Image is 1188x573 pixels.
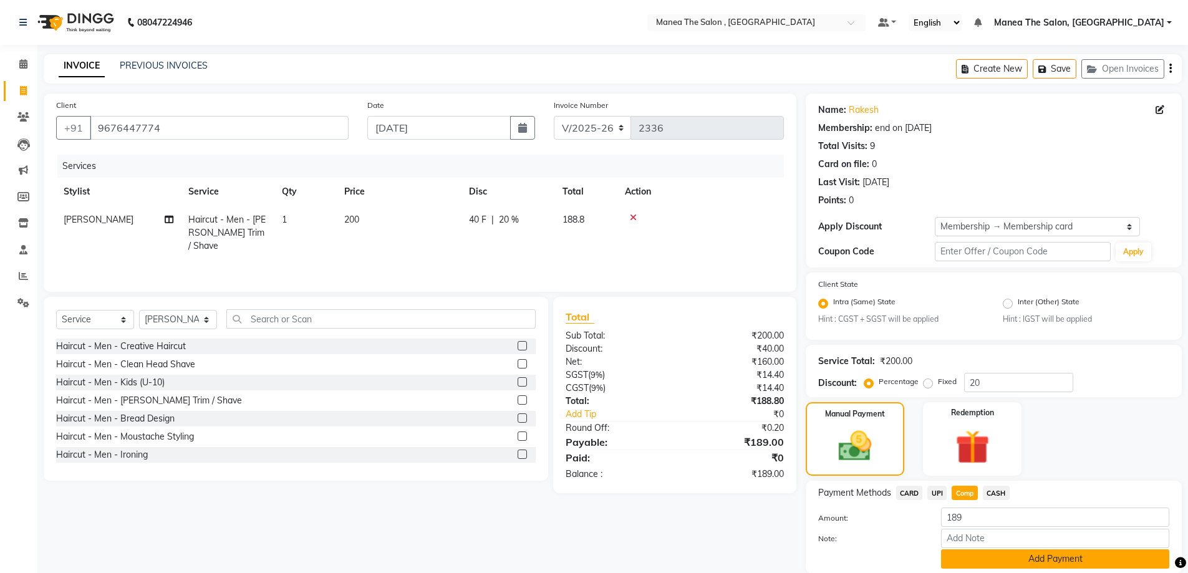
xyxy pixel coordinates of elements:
[566,311,594,324] span: Total
[461,178,555,206] th: Disc
[556,342,675,355] div: Discount:
[56,340,186,353] div: Haircut - Men - Creative Haircut
[56,178,181,206] th: Stylist
[56,376,165,389] div: Haircut - Men - Kids (U-10)
[879,376,919,387] label: Percentage
[556,355,675,368] div: Net:
[809,513,932,524] label: Amount:
[591,370,602,380] span: 9%
[849,194,854,207] div: 0
[945,426,1000,468] img: _gift.svg
[1003,314,1169,325] small: Hint : IGST will be applied
[675,329,793,342] div: ₹200.00
[1116,243,1151,261] button: Apply
[956,59,1028,79] button: Create New
[56,394,242,407] div: Haircut - Men - [PERSON_NAME] Trim / Shave
[556,421,675,435] div: Round Off:
[983,486,1010,500] span: CASH
[56,448,148,461] div: Haircut - Men - Ironing
[282,214,287,225] span: 1
[994,16,1164,29] span: Manea The Salon, [GEOGRAPHIC_DATA]
[952,486,978,500] span: Comp
[337,178,461,206] th: Price
[226,309,536,329] input: Search or Scan
[56,116,91,140] button: +91
[344,214,359,225] span: 200
[56,412,175,425] div: Haircut - Men - Bread Design
[491,213,494,226] span: |
[951,407,994,418] label: Redemption
[870,140,875,153] div: 9
[941,549,1169,569] button: Add Payment
[938,376,957,387] label: Fixed
[617,178,784,206] th: Action
[833,296,896,311] label: Intra (Same) State
[825,408,885,420] label: Manual Payment
[695,408,793,421] div: ₹0
[57,155,793,178] div: Services
[935,242,1111,261] input: Enter Offer / Coupon Code
[591,383,603,393] span: 9%
[1081,59,1164,79] button: Open Invoices
[137,5,192,40] b: 08047224946
[675,421,793,435] div: ₹0.20
[896,486,923,500] span: CARD
[556,382,675,395] div: ( )
[499,213,519,226] span: 20 %
[675,395,793,408] div: ₹188.80
[809,533,932,544] label: Note:
[56,358,195,371] div: Haircut - Men - Clean Head Shave
[818,220,935,233] div: Apply Discount
[556,395,675,408] div: Total:
[941,508,1169,527] input: Amount
[675,342,793,355] div: ₹40.00
[828,427,882,465] img: _cash.svg
[64,214,133,225] span: [PERSON_NAME]
[675,368,793,382] div: ₹14.40
[556,450,675,465] div: Paid:
[818,355,875,368] div: Service Total:
[675,382,793,395] div: ₹14.40
[818,245,935,258] div: Coupon Code
[32,5,117,40] img: logo
[556,468,675,481] div: Balance :
[862,176,889,189] div: [DATE]
[675,355,793,368] div: ₹160.00
[563,214,584,225] span: 188.8
[566,382,589,393] span: CGST
[56,430,194,443] div: Haircut - Men - Moustache Styling
[556,435,675,450] div: Payable:
[556,368,675,382] div: ( )
[90,116,349,140] input: Search by Name/Mobile/Email/Code
[880,355,912,368] div: ₹200.00
[875,122,932,135] div: end on [DATE]
[872,158,877,171] div: 0
[188,214,266,251] span: Haircut - Men - [PERSON_NAME] Trim / Shave
[566,369,588,380] span: SGST
[1018,296,1079,311] label: Inter (Other) State
[556,329,675,342] div: Sub Total:
[818,104,846,117] div: Name:
[556,408,694,421] a: Add Tip
[818,194,846,207] div: Points:
[818,122,872,135] div: Membership:
[120,60,208,71] a: PREVIOUS INVOICES
[1033,59,1076,79] button: Save
[274,178,337,206] th: Qty
[818,140,867,153] div: Total Visits:
[818,314,985,325] small: Hint : CGST + SGST will be applied
[818,377,857,390] div: Discount:
[818,486,891,499] span: Payment Methods
[849,104,879,117] a: Rakesh
[927,486,947,500] span: UPI
[469,213,486,226] span: 40 F
[941,529,1169,548] input: Add Note
[181,178,274,206] th: Service
[675,435,793,450] div: ₹189.00
[818,158,869,171] div: Card on file:
[818,176,860,189] div: Last Visit:
[818,279,858,290] label: Client State
[555,178,617,206] th: Total
[554,100,608,111] label: Invoice Number
[675,468,793,481] div: ₹189.00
